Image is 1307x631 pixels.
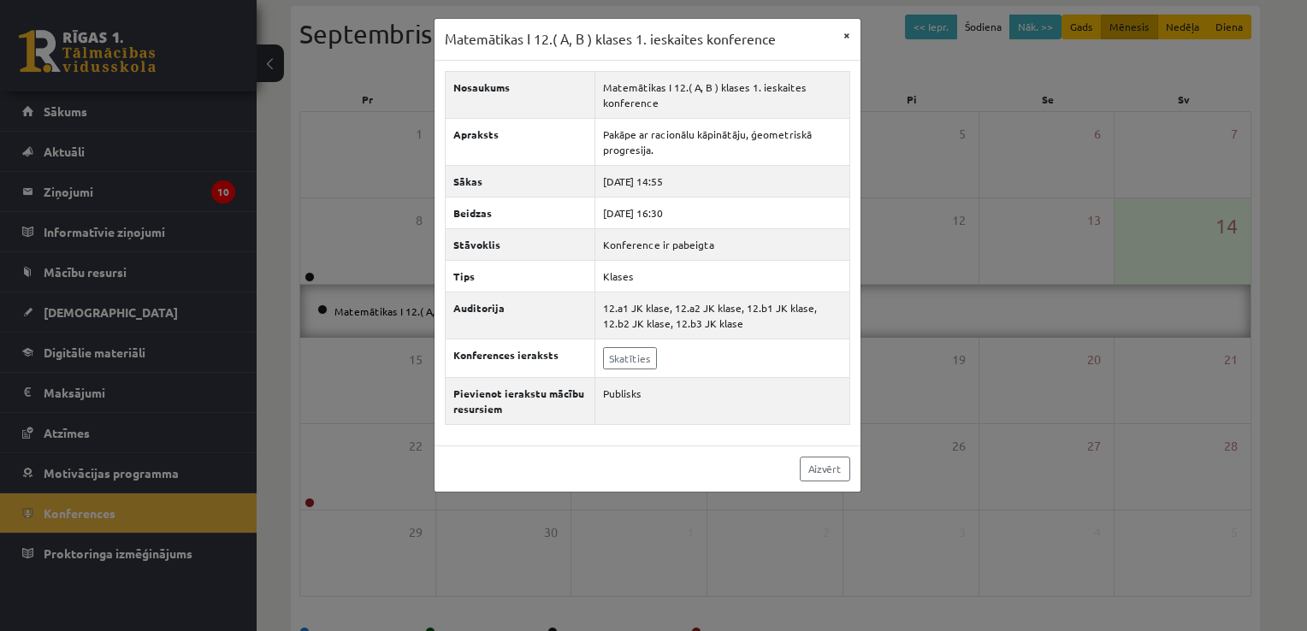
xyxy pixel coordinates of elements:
td: Matemātikas I 12.( A, B ) klases 1. ieskaites konference [594,71,849,118]
td: Pakāpe ar racionālu kāpinātāju, ģeometriskā progresija. [594,118,849,165]
th: Konferences ieraksts [445,339,594,377]
th: Beidzas [445,197,594,228]
td: [DATE] 16:30 [594,197,849,228]
td: Publisks [594,377,849,424]
th: Tips [445,260,594,292]
th: Stāvoklis [445,228,594,260]
a: Aizvērt [800,457,850,481]
td: Konference ir pabeigta [594,228,849,260]
th: Auditorija [445,292,594,339]
h3: Matemātikas I 12.( A, B ) klases 1. ieskaites konference [445,29,776,50]
td: Klases [594,260,849,292]
td: [DATE] 14:55 [594,165,849,197]
th: Apraksts [445,118,594,165]
th: Pievienot ierakstu mācību resursiem [445,377,594,424]
button: × [833,19,860,51]
a: Skatīties [603,347,657,369]
th: Nosaukums [445,71,594,118]
th: Sākas [445,165,594,197]
td: 12.a1 JK klase, 12.a2 JK klase, 12.b1 JK klase, 12.b2 JK klase, 12.b3 JK klase [594,292,849,339]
